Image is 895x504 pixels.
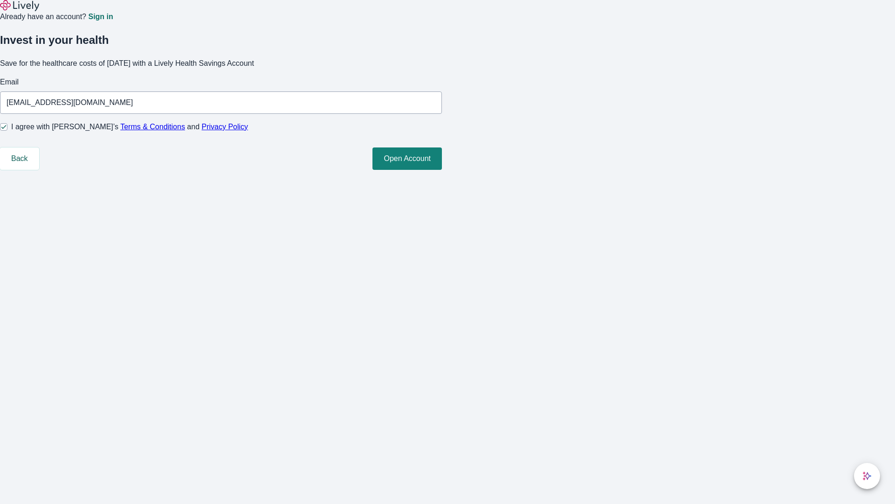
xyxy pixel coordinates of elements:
button: chat [854,463,880,489]
a: Privacy Policy [202,123,248,131]
a: Terms & Conditions [120,123,185,131]
button: Open Account [372,147,442,170]
svg: Lively AI Assistant [862,471,872,481]
span: I agree with [PERSON_NAME]’s and [11,121,248,133]
a: Sign in [88,13,113,21]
